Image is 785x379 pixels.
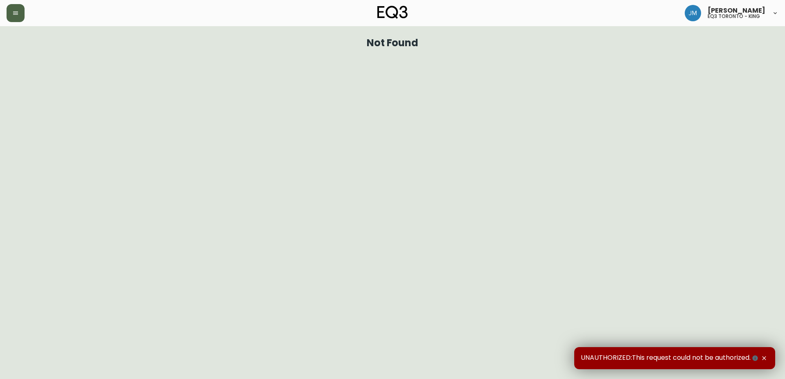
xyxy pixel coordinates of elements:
[708,7,765,14] span: [PERSON_NAME]
[685,5,701,21] img: b88646003a19a9f750de19192e969c24
[367,39,419,47] h1: Not Found
[377,6,408,19] img: logo
[581,354,760,363] span: UNAUTHORIZED:This request could not be authorized.
[708,14,760,19] h5: eq3 toronto - king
